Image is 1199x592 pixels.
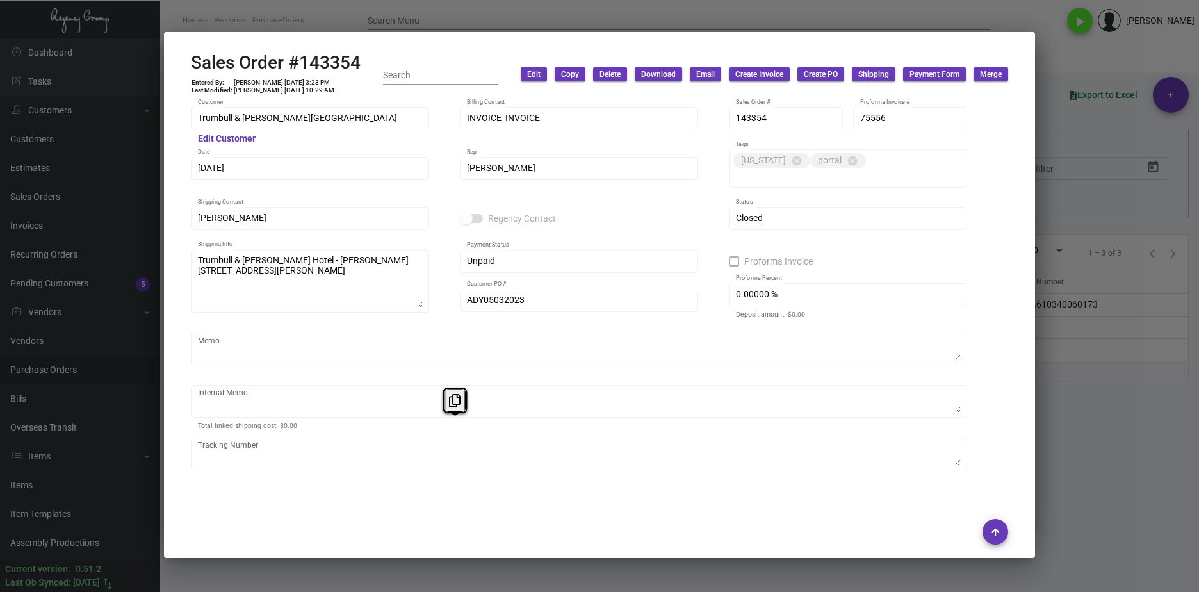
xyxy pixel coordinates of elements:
button: Create Invoice [729,67,790,81]
span: Payment Form [909,69,959,80]
span: Shipping [858,69,889,80]
mat-hint: Deposit amount: $0.00 [736,311,805,318]
mat-icon: cancel [791,155,803,167]
div: 0.51.2 [76,563,101,576]
h2: Sales Order #143354 [191,52,361,74]
mat-hint: Total linked shipping cost: $0.00 [198,422,297,430]
button: Shipping [852,67,895,81]
span: Merge [980,69,1002,80]
button: Delete [593,67,627,81]
span: Proforma Invoice [744,254,813,269]
span: Email [696,69,715,80]
button: Copy [555,67,585,81]
span: Closed [736,213,763,223]
td: [PERSON_NAME] [DATE] 3:23 PM [233,79,335,86]
button: Merge [974,67,1008,81]
td: [PERSON_NAME] [DATE] 10:29 AM [233,86,335,94]
mat-chip: portal [810,153,866,168]
mat-chip: [US_STATE] [733,153,810,168]
button: Download [635,67,682,81]
td: Entered By: [191,79,233,86]
button: Edit [521,67,547,81]
button: Payment Form [903,67,966,81]
div: Current version: [5,563,70,576]
mat-hint: Edit Customer [198,134,256,144]
td: Last Modified: [191,86,233,94]
mat-icon: cancel [847,155,858,167]
button: Create PO [797,67,844,81]
span: Unpaid [467,256,495,266]
div: Last Qb Synced: [DATE] [5,576,100,589]
span: Create PO [804,69,838,80]
span: Download [641,69,676,80]
span: Regency Contact [488,211,556,226]
span: Create Invoice [735,69,783,80]
span: Edit [527,69,541,80]
button: Email [690,67,721,81]
span: Copy [561,69,579,80]
span: Delete [599,69,621,80]
i: Copy [449,394,461,407]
